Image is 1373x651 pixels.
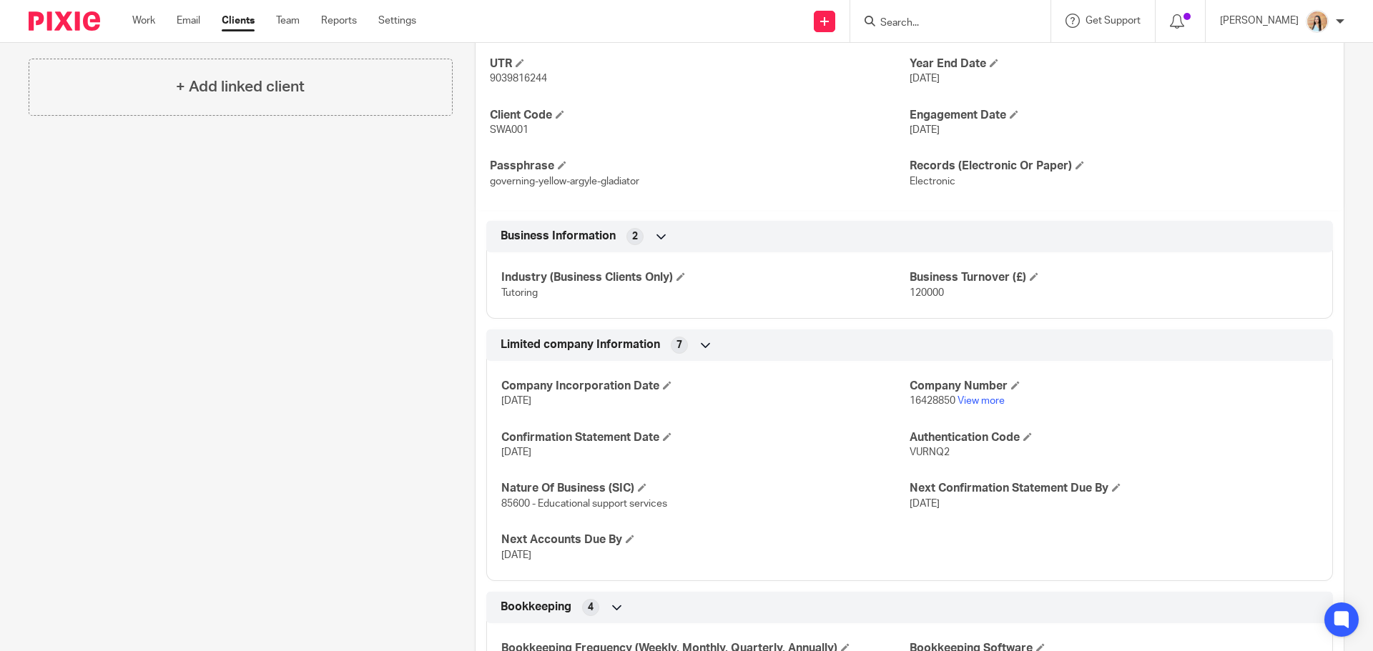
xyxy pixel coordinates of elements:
span: Get Support [1086,16,1141,26]
span: Electronic [910,177,955,187]
h4: Year End Date [910,56,1329,71]
span: [DATE] [501,447,531,457]
h4: Client Code [490,108,910,123]
span: [DATE] [910,125,940,135]
a: Email [177,14,200,28]
a: Clients [222,14,255,28]
h4: Records (Electronic Or Paper) [910,159,1329,174]
h4: UTR [490,56,910,71]
span: SWA001 [490,125,528,135]
span: 85600 - Educational support services [501,499,667,509]
span: 4 [588,600,594,615]
span: Limited company Information [501,337,660,352]
span: 9039816244 [490,74,547,84]
a: Work [132,14,155,28]
span: [DATE] [910,499,940,509]
h4: Authentication Code [910,430,1318,445]
span: 16428850 [910,396,955,406]
span: 120000 [910,288,944,298]
a: Settings [378,14,416,28]
h4: Nature Of Business (SIC) [501,481,910,496]
img: Pixie [29,11,100,31]
img: Linkedin%20Posts%20-%20Client%20success%20stories%20(1).png [1306,10,1329,33]
a: Team [276,14,300,28]
h4: Engagement Date [910,108,1329,123]
h4: Company Number [910,379,1318,394]
h4: + Add linked client [176,76,305,98]
span: 7 [676,338,682,352]
h4: Next Accounts Due By [501,532,910,547]
span: 2 [632,229,638,244]
span: [DATE] [501,396,531,406]
span: Business Information [501,229,616,244]
span: [DATE] [910,74,940,84]
h4: Next Confirmation Statement Due By [910,481,1318,496]
h4: Business Turnover (£) [910,270,1318,285]
span: [DATE] [501,550,531,560]
h4: Passphrase [490,159,910,174]
span: Bookkeeping [501,600,571,615]
h4: Confirmation Statement Date [501,430,910,445]
span: governing-yellow-argyle-gladiator [490,177,639,187]
h4: Company Incorporation Date [501,379,910,394]
input: Search [879,17,1008,30]
span: Tutoring [501,288,538,298]
p: [PERSON_NAME] [1220,14,1299,28]
a: View more [958,396,1005,406]
h4: Industry (Business Clients Only) [501,270,910,285]
a: Reports [321,14,357,28]
span: VURNQ2 [910,447,950,457]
